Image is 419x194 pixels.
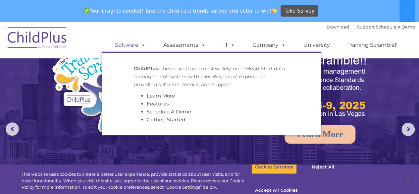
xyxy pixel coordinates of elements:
a: Company [246,38,292,52]
img: ChildPlus by Procare Solutions [4,22,71,55]
a: Learn More [147,93,175,99]
button: Cookies Settings [251,160,297,174]
img: ✅ [84,8,89,13]
a: Assessments [157,38,212,52]
span: Take Survey [285,5,314,17]
a: Support [357,24,375,30]
a: Software [108,38,152,52]
a: Schedule A Demo [376,24,415,30]
a: Schedule A Demo [147,108,191,115]
button: Reject All [302,160,344,174]
span: Phone number [92,71,120,76]
p: The original and most widely-used Head Start data management system with over 35 years of experie... [133,65,289,89]
a: University [297,38,337,52]
a: IT [217,38,242,52]
a: Download [327,24,349,30]
a: Training Scramble!! [341,38,404,52]
button: Close [401,171,416,186]
div: This website uses cookies to create a better user experience, provide statistics about user visit... [22,171,251,191]
span: Last name [92,44,112,49]
img: 👏 [272,8,277,13]
strong: ChildPlus: [133,65,160,72]
a: Take Survey [281,5,318,17]
a: Getting Started [147,116,185,123]
font: | [327,24,415,30]
a: Features [147,100,169,107]
span: Your insights needed! Take the child care trends survey and enter to win! [81,4,280,17]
